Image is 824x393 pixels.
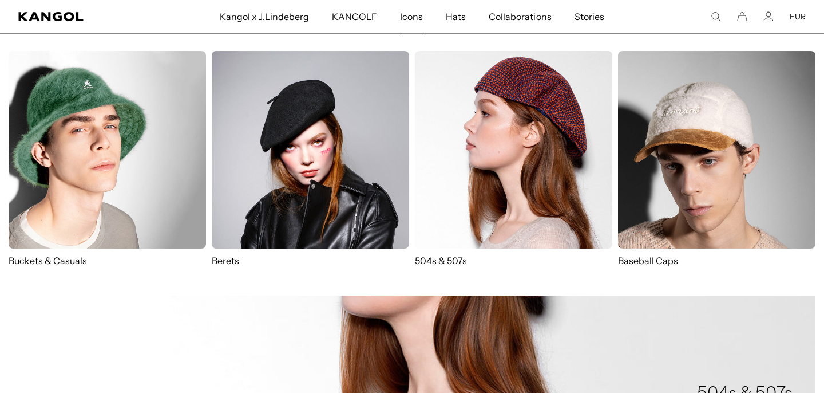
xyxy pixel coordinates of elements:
p: 504s & 507s [415,254,612,267]
button: Cart [737,11,747,22]
a: Account [763,11,774,22]
summary: Search here [711,11,721,22]
p: Buckets & Casuals [9,254,206,267]
p: Baseball Caps [618,254,815,267]
a: Baseball Caps [618,51,815,278]
a: Kangol [18,12,145,21]
a: Buckets & Casuals [9,51,206,267]
button: EUR [790,11,806,22]
a: 504s & 507s [415,51,612,267]
a: Berets [212,51,409,267]
p: Berets [212,254,409,267]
